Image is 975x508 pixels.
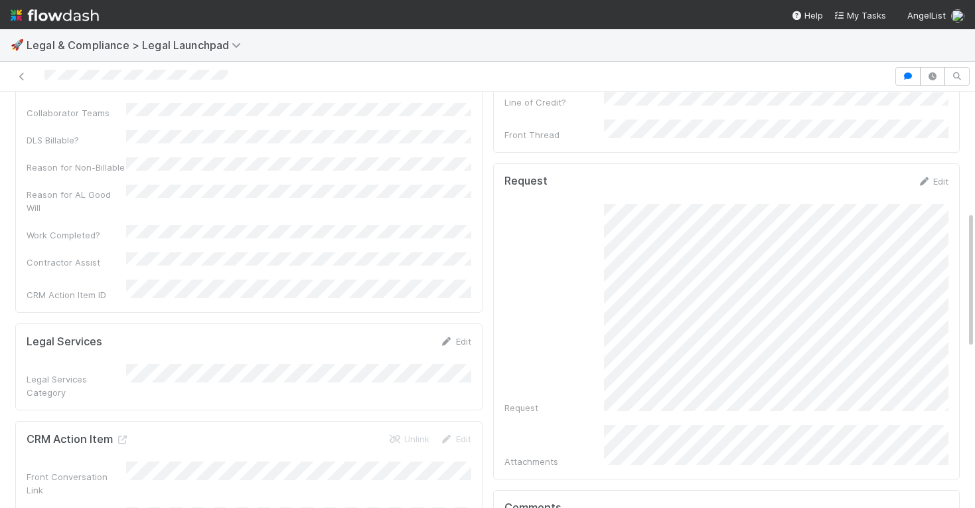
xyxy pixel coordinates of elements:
[440,434,471,444] a: Edit
[504,175,548,188] h5: Request
[27,433,129,446] h5: CRM Action Item
[27,39,248,52] span: Legal & Compliance > Legal Launchpad
[27,373,126,399] div: Legal Services Category
[907,10,946,21] span: AngelList
[27,106,126,120] div: Collaborator Teams
[834,9,886,22] a: My Tasks
[388,434,429,444] a: Unlink
[11,39,24,50] span: 🚀
[791,9,823,22] div: Help
[917,176,948,187] a: Edit
[27,335,102,349] h5: Legal Services
[504,128,604,141] div: Front Thread
[11,4,99,27] img: logo-inverted-e16ddd16eac7371096b0.svg
[27,188,126,214] div: Reason for AL Good Will
[27,133,126,147] div: DLS Billable?
[504,455,604,468] div: Attachments
[27,256,126,269] div: Contractor Assist
[27,161,126,174] div: Reason for Non-Billable
[27,470,126,497] div: Front Conversation Link
[27,228,126,242] div: Work Completed?
[440,336,471,347] a: Edit
[504,96,604,109] div: Line of Credit?
[504,401,604,414] div: Request
[27,288,126,301] div: CRM Action Item ID
[834,10,886,21] span: My Tasks
[951,9,964,23] img: avatar_784ea27d-2d59-4749-b480-57d513651deb.png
